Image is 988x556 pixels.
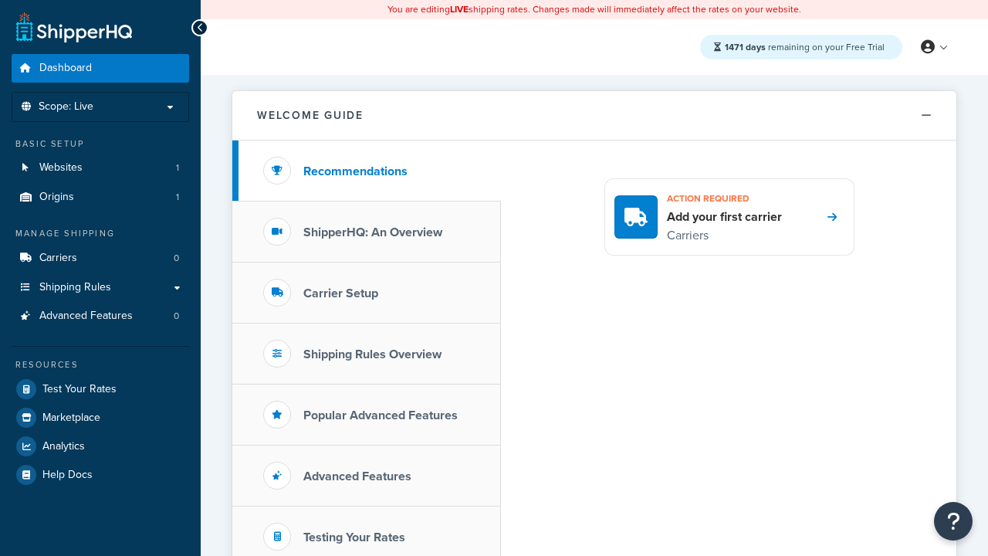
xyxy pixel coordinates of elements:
[12,183,189,212] a: Origins1
[12,227,189,240] div: Manage Shipping
[12,404,189,432] a: Marketplace
[42,440,85,453] span: Analytics
[667,188,782,208] h3: Action required
[42,412,100,425] span: Marketplace
[303,470,411,483] h3: Advanced Features
[12,154,189,182] a: Websites1
[12,183,189,212] li: Origins
[174,252,179,265] span: 0
[12,358,189,371] div: Resources
[303,286,378,300] h3: Carrier Setup
[39,252,77,265] span: Carriers
[667,208,782,225] h4: Add your first carrier
[303,164,408,178] h3: Recommendations
[12,461,189,489] a: Help Docs
[12,244,189,273] a: Carriers0
[232,91,956,141] button: Welcome Guide
[12,302,189,331] li: Advanced Features
[667,225,782,246] p: Carriers
[303,409,458,422] h3: Popular Advanced Features
[39,281,111,294] span: Shipping Rules
[39,100,93,114] span: Scope: Live
[725,40,885,54] span: remaining on your Free Trial
[39,310,133,323] span: Advanced Features
[12,375,189,403] a: Test Your Rates
[42,383,117,396] span: Test Your Rates
[12,302,189,331] a: Advanced Features0
[176,191,179,204] span: 1
[12,432,189,460] a: Analytics
[176,161,179,175] span: 1
[257,110,364,121] h2: Welcome Guide
[12,54,189,83] a: Dashboard
[12,273,189,302] a: Shipping Rules
[303,531,405,544] h3: Testing Your Rates
[12,154,189,182] li: Websites
[725,40,766,54] strong: 1471 days
[39,191,74,204] span: Origins
[12,244,189,273] li: Carriers
[303,347,442,361] h3: Shipping Rules Overview
[450,2,469,16] b: LIVE
[934,502,973,541] button: Open Resource Center
[39,161,83,175] span: Websites
[12,137,189,151] div: Basic Setup
[303,225,442,239] h3: ShipperHQ: An Overview
[39,62,92,75] span: Dashboard
[174,310,179,323] span: 0
[42,469,93,482] span: Help Docs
